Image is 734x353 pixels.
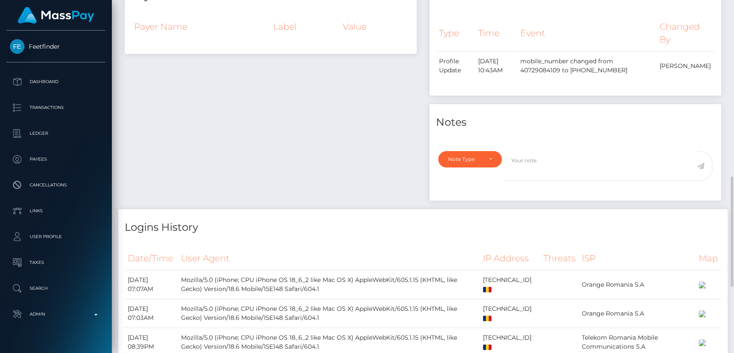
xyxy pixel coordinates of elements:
[270,15,340,38] th: Label
[480,299,540,328] td: [TECHNICAL_ID]
[6,123,105,144] a: Ledger
[448,156,482,163] div: Note Type
[480,270,540,299] td: [TECHNICAL_ID]
[483,344,491,350] img: ro.png
[125,270,178,299] td: [DATE] 07:07AM
[6,71,105,93] a: Dashboard
[18,7,94,24] img: MassPay Logo
[10,101,102,114] p: Transactions
[6,200,105,222] a: Links
[10,256,102,269] p: Taxes
[696,247,721,270] th: Map
[656,52,715,81] td: [PERSON_NAME]
[178,299,480,328] td: Mozilla/5.0 (iPhone; CPU iPhone OS 18_6_2 like Mac OS X) AppleWebKit/605.1.15 (KHTML, like Gecko)...
[578,270,696,299] td: Orange Romania S.A
[10,230,102,243] p: User Profile
[6,303,105,325] a: Admin
[6,149,105,170] a: Payees
[517,15,657,52] th: Event
[578,247,696,270] th: ISP
[340,15,410,38] th: Value
[480,247,540,270] th: IP Address
[6,252,105,273] a: Taxes
[656,15,715,52] th: Changed By
[10,179,102,192] p: Cancellations
[125,247,178,270] th: Date/Time
[10,39,25,54] img: Feetfinder
[540,247,578,270] th: Threats
[699,310,706,317] img: 200x100
[178,247,480,270] th: User Agent
[699,282,706,288] img: 200x100
[6,278,105,299] a: Search
[475,15,517,52] th: Time
[6,174,105,196] a: Cancellations
[6,97,105,118] a: Transactions
[131,15,270,38] th: Payer Name
[483,287,491,292] img: ro.png
[10,204,102,217] p: Links
[6,43,105,50] span: Feetfinder
[125,220,721,235] h4: Logins History
[436,52,475,81] td: Profile Update
[578,299,696,328] td: Orange Romania S.A
[436,115,715,130] h4: Notes
[699,339,706,346] img: 200x100
[438,151,502,167] button: Note Type
[10,75,102,88] p: Dashboard
[6,226,105,248] a: User Profile
[125,299,178,328] td: [DATE] 07:03AM
[10,127,102,140] p: Ledger
[10,308,102,321] p: Admin
[475,52,517,81] td: [DATE] 10:43AM
[517,52,657,81] td: mobile_number changed from 40729084109 to [PHONE_NUMBER]
[10,153,102,166] p: Payees
[436,15,475,52] th: Type
[178,270,480,299] td: Mozilla/5.0 (iPhone; CPU iPhone OS 18_6_2 like Mac OS X) AppleWebKit/605.1.15 (KHTML, like Gecko)...
[10,282,102,295] p: Search
[483,316,491,321] img: ro.png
